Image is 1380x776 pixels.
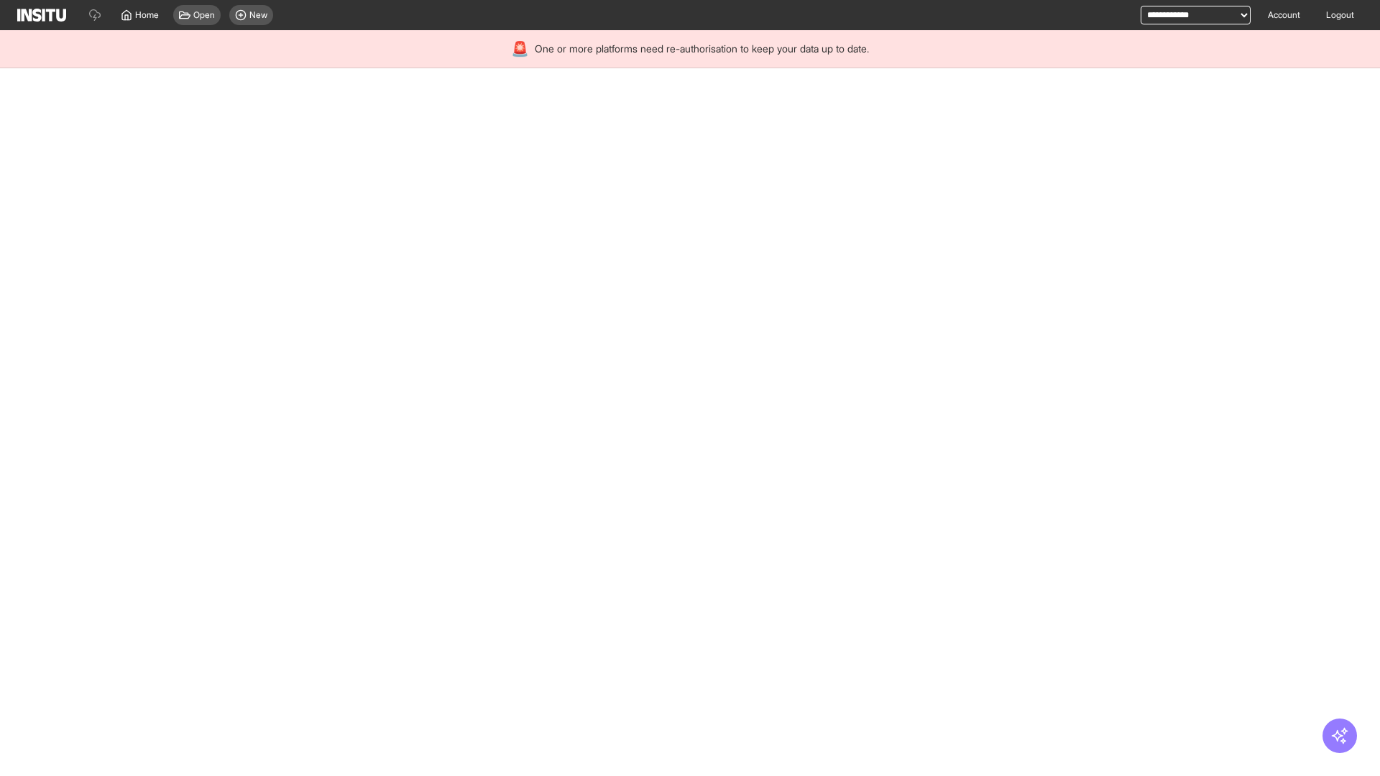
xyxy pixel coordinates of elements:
[511,39,529,59] div: 🚨
[17,9,66,22] img: Logo
[193,9,215,21] span: Open
[135,9,159,21] span: Home
[535,42,869,56] span: One or more platforms need re-authorisation to keep your data up to date.
[249,9,267,21] span: New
